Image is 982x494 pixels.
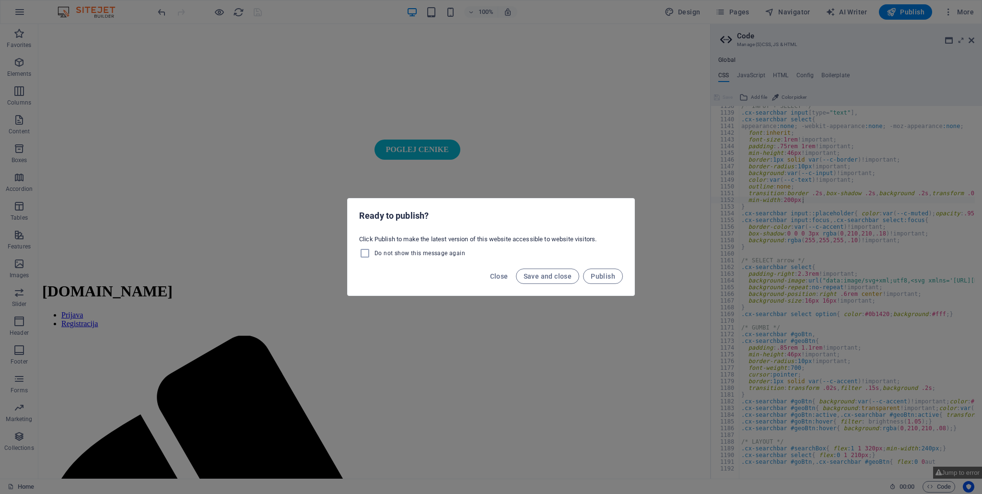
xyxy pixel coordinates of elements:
[348,231,634,263] div: Click Publish to make the latest version of this website accessible to website visitors.
[490,272,508,280] span: Close
[486,269,512,284] button: Close
[516,269,580,284] button: Save and close
[374,249,465,257] span: Do not show this message again
[583,269,623,284] button: Publish
[591,272,615,280] span: Publish
[524,272,572,280] span: Save and close
[359,210,623,222] h2: Ready to publish?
